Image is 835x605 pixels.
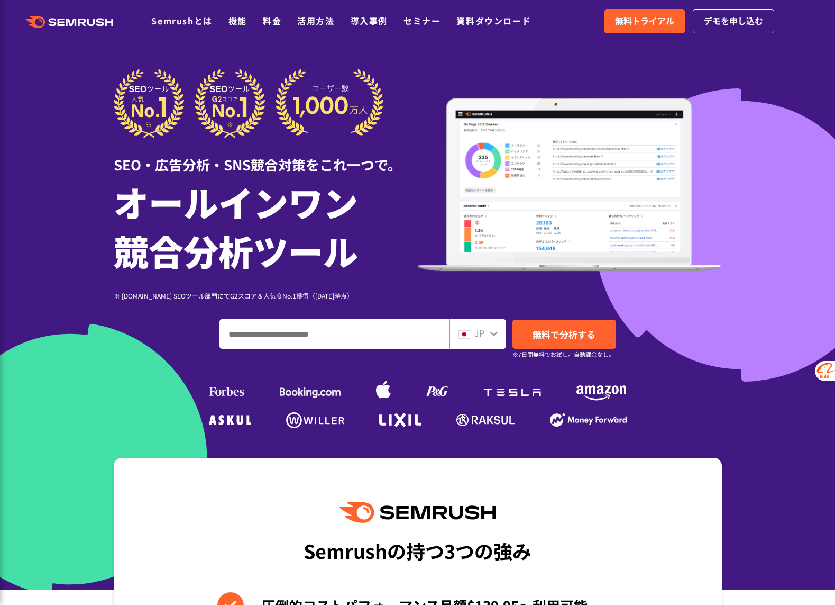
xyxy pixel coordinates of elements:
[615,14,674,28] span: 無料トライアル
[114,177,418,275] h1: オールインワン 競合分析ツール
[297,14,334,27] a: 活用方法
[604,9,685,33] a: 無料トライアル
[512,349,614,359] small: ※7日間無料でお試し。自動課金なし。
[693,9,774,33] a: デモを申し込む
[533,328,595,341] span: 無料で分析する
[151,14,212,27] a: Semrushとは
[351,14,388,27] a: 導入事例
[114,138,418,175] div: SEO・広告分析・SNS競合対策をこれ一つで。
[339,502,495,523] img: Semrush
[474,327,484,339] span: JP
[512,320,616,349] a: 無料で分析する
[220,320,449,348] input: ドメイン、キーワードまたはURLを入力してください
[114,291,418,301] div: ※ [DOMAIN_NAME] SEOツール部門にてG2スコア＆人気度No.1獲得（[DATE]時点）
[263,14,281,27] a: 料金
[228,14,247,27] a: 機能
[704,14,763,28] span: デモを申し込む
[304,531,531,570] div: Semrushの持つ3つの強み
[403,14,441,27] a: セミナー
[456,14,531,27] a: 資料ダウンロード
